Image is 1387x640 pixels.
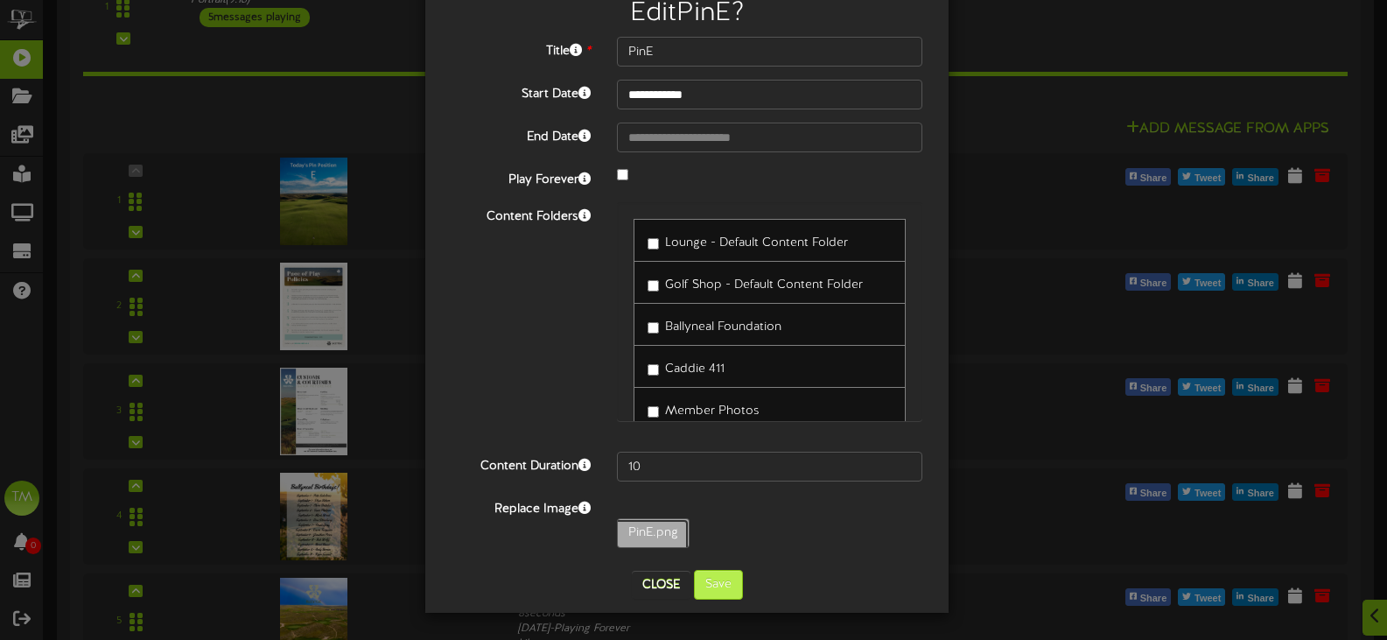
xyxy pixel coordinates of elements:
[665,278,863,292] span: Golf Shop - Default Content Folder
[648,406,659,418] input: Member Photos
[617,37,922,67] input: Title
[438,495,604,518] label: Replace Image
[438,37,604,60] label: Title
[617,452,922,482] input: 15
[665,362,725,376] span: Caddie 411
[632,571,690,599] button: Close
[648,238,659,250] input: Lounge - Default Content Folder
[694,570,743,600] button: Save
[438,452,604,475] label: Content Duration
[648,364,659,376] input: Caddie 411
[438,123,604,146] label: End Date
[665,320,781,334] span: Ballyneal Foundation
[438,165,604,189] label: Play Forever
[665,404,760,418] span: Member Photos
[665,236,848,250] span: Lounge - Default Content Folder
[648,280,659,292] input: Golf Shop - Default Content Folder
[438,80,604,103] label: Start Date
[438,202,604,226] label: Content Folders
[648,322,659,334] input: Ballyneal Foundation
